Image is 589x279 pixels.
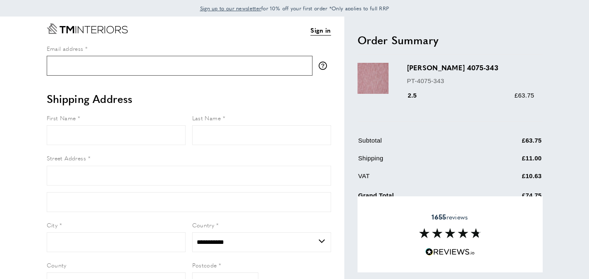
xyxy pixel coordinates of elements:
[319,62,331,70] button: More information
[477,171,541,187] td: £10.63
[477,153,541,169] td: £11.00
[407,63,534,72] h3: [PERSON_NAME] 4075-343
[432,212,446,222] strong: 1655
[358,33,543,48] h2: Order Summary
[47,91,331,106] h2: Shipping Address
[47,221,58,229] span: City
[47,44,83,52] span: Email address
[47,261,67,269] span: County
[477,136,541,152] td: £63.75
[47,114,76,122] span: First Name
[515,92,534,99] span: £63.75
[192,114,221,122] span: Last Name
[200,5,262,12] span: Sign up to our newsletter
[47,23,128,34] a: Go to Home page
[310,25,331,36] a: Sign in
[358,189,476,207] td: Grand Total
[358,171,476,187] td: VAT
[192,261,217,269] span: Postcode
[419,228,481,238] img: Reviews section
[432,213,468,221] span: reviews
[407,76,534,86] p: PT-4075-343
[200,5,389,12] span: for 10% off your first order *Only applies to full RRP
[200,4,262,12] a: Sign up to our newsletter
[358,153,476,169] td: Shipping
[47,154,86,162] span: Street Address
[358,63,389,94] img: Burford 4075-343
[192,221,215,229] span: Country
[407,91,429,100] div: 2.5
[477,189,541,207] td: £74.75
[358,136,476,152] td: Subtotal
[425,248,475,256] img: Reviews.io 5 stars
